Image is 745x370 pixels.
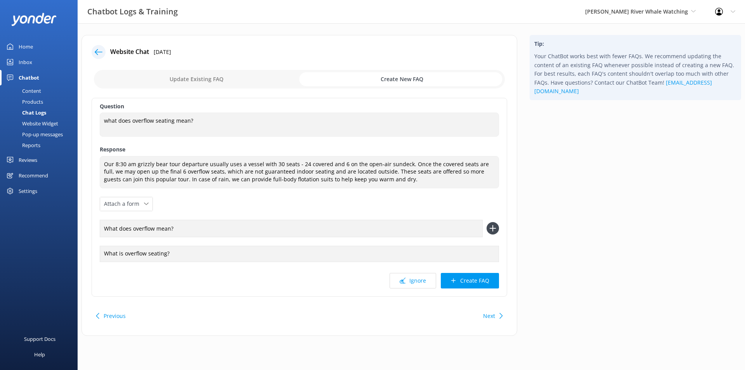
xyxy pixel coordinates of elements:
[12,13,56,26] img: yonder-white-logo.png
[24,331,55,347] div: Support Docs
[19,183,37,199] div: Settings
[5,85,41,96] div: Content
[5,107,46,118] div: Chat Logs
[104,308,126,324] button: Previous
[87,5,178,18] h3: Chatbot Logs & Training
[19,54,32,70] div: Inbox
[34,347,45,362] div: Help
[5,140,40,151] div: Reports
[104,200,144,208] span: Attach a form
[100,156,499,188] textarea: Our 8:30 am grizzly bear tour departure usually uses a vessel with 30 seats - 24 covered and 6 on...
[5,85,78,96] a: Content
[100,246,499,262] div: What is overflow seating?
[585,8,688,15] span: [PERSON_NAME] River Whale Watching
[534,52,736,96] p: Your ChatBot works best with fewer FAQs. We recommend updating the content of an existing FAQ whe...
[19,168,48,183] div: Recommend
[534,40,736,48] h4: Tip:
[100,102,499,111] label: Question
[100,145,499,154] label: Response
[5,118,78,129] a: Website Widget
[5,107,78,118] a: Chat Logs
[5,129,63,140] div: Pop-up messages
[154,48,171,56] p: [DATE]
[19,152,37,168] div: Reviews
[110,47,149,57] h4: Website Chat
[19,39,33,54] div: Home
[534,79,712,95] a: [EMAIL_ADDRESS][DOMAIN_NAME]
[5,140,78,151] a: Reports
[100,113,499,137] textarea: what does overflow seating mean?
[390,273,436,288] button: Ignore
[5,96,78,107] a: Products
[19,70,39,85] div: Chatbot
[441,273,499,288] button: Create FAQ
[5,129,78,140] a: Pop-up messages
[483,308,495,324] button: Next
[5,118,58,129] div: Website Widget
[100,220,483,237] input: Add an example question
[5,96,43,107] div: Products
